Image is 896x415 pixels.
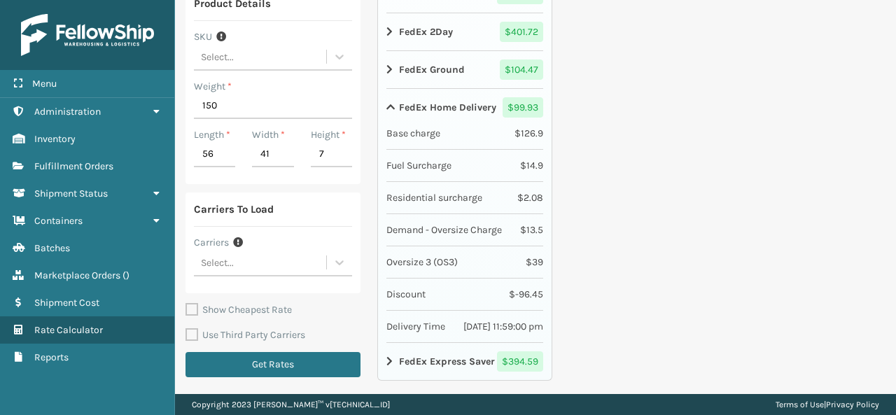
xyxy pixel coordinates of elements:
span: Containers [34,215,83,227]
div: | [776,394,879,415]
span: $ 99.93 [503,97,543,118]
span: $ 394.59 [497,351,543,372]
a: Privacy Policy [826,400,879,409]
span: Batches [34,242,70,254]
span: $ 104.47 [500,59,543,80]
span: $ 39 [526,255,543,269]
label: Weight [194,79,232,94]
span: $ 401.72 [500,22,543,42]
span: Oversize 3 (OS3) [386,255,458,269]
label: Show Cheapest Rate [185,304,292,316]
span: Demand - Oversize Charge [386,223,502,237]
strong: FedEx Ground [399,62,465,77]
span: Shipment Status [34,188,108,199]
div: Select... [201,255,234,270]
label: SKU [194,29,212,44]
span: Administration [34,106,101,118]
img: logo [21,14,154,56]
span: Fulfillment Orders [34,160,113,172]
label: Use Third Party Carriers [185,329,305,341]
span: $ 13.5 [520,223,543,237]
strong: FedEx 2Day [399,24,453,39]
span: Shipment Cost [34,297,99,309]
span: Base charge [386,126,440,141]
span: $ -96.45 [509,287,543,302]
span: Fuel Surcharge [386,158,451,173]
label: Width [252,127,285,142]
span: Residential surcharge [386,190,482,205]
p: Copyright 2023 [PERSON_NAME]™ v [TECHNICAL_ID] [192,394,390,415]
span: ( ) [122,269,129,281]
div: Select... [201,50,234,64]
label: Carriers [194,235,229,250]
span: $ 2.08 [517,190,543,205]
span: Inventory [34,133,76,145]
span: Menu [32,78,57,90]
span: Rate Calculator [34,324,103,336]
div: Carriers To Load [194,201,274,218]
span: Marketplace Orders [34,269,120,281]
span: $ 14.9 [520,158,543,173]
label: Length [194,127,230,142]
label: Height [311,127,346,142]
span: [DATE] 11:59:00 pm [463,319,543,334]
strong: FedEx Home Delivery [399,100,496,115]
span: Delivery Time [386,319,445,334]
span: Reports [34,351,69,363]
strong: FedEx Express Saver [399,354,495,369]
a: Terms of Use [776,400,824,409]
button: Get Rates [185,352,360,377]
span: Discount [386,287,426,302]
span: $ 126.9 [514,126,543,141]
